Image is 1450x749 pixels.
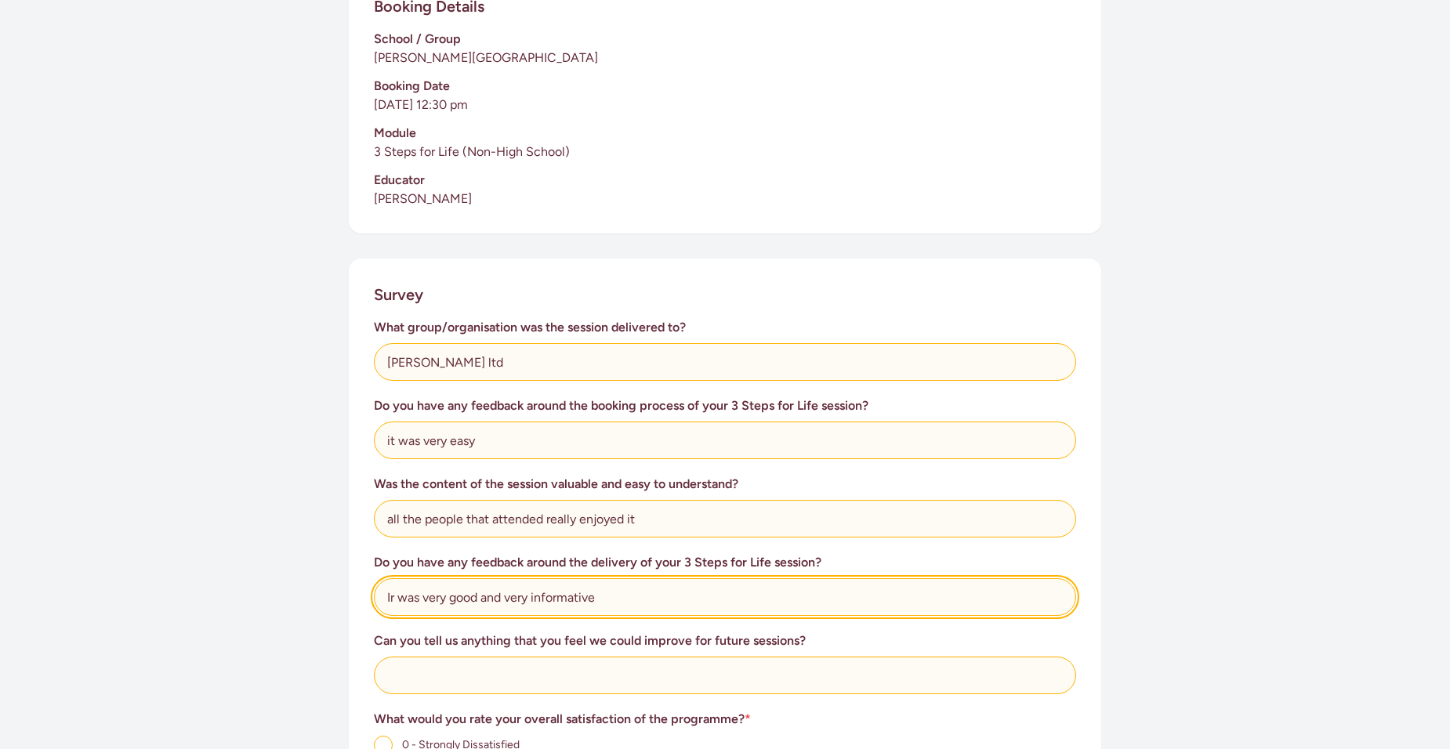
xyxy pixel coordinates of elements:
[374,396,1076,415] h3: Do you have any feedback around the booking process of your 3 Steps for Life session?
[374,96,1076,114] p: [DATE] 12:30 pm
[374,631,1076,650] h3: Can you tell us anything that you feel we could improve for future sessions?
[374,475,1076,494] h3: Was the content of the session valuable and easy to understand?
[374,553,1076,572] h3: Do you have any feedback around the delivery of your 3 Steps for Life session?
[374,710,1076,729] h3: What would you rate your overall satisfaction of the programme?
[374,77,1076,96] h3: Booking Date
[374,143,1076,161] p: 3 Steps for Life (Non-High School)
[374,49,1076,67] p: [PERSON_NAME][GEOGRAPHIC_DATA]
[374,318,1076,337] h3: What group/organisation was the session delivered to?
[374,171,1076,190] h3: Educator
[374,124,1076,143] h3: Module
[374,190,1076,208] p: [PERSON_NAME]
[374,284,423,306] h2: Survey
[374,30,1076,49] h3: School / Group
